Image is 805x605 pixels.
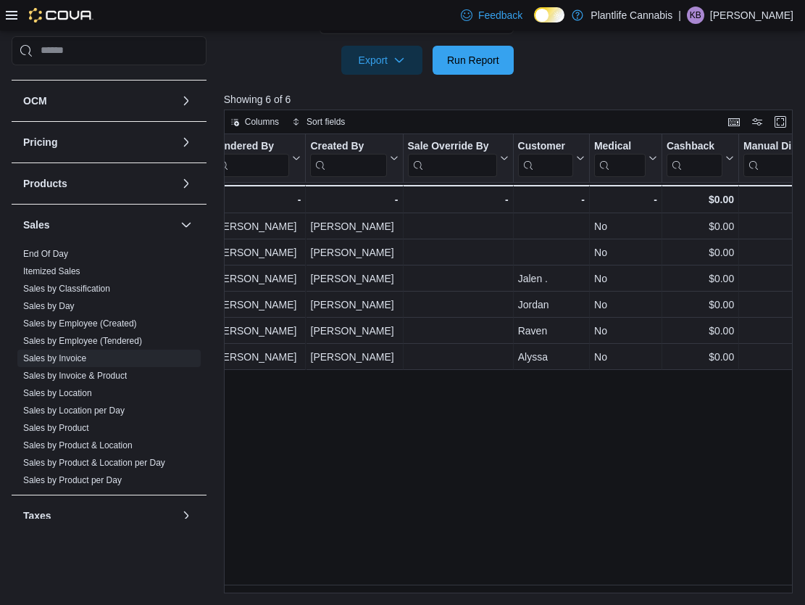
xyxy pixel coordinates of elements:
a: Sales by Product [23,423,89,433]
span: Columns [245,116,279,128]
button: OCM [23,94,175,108]
a: Sales by Employee (Tendered) [23,336,142,346]
button: Enter fullscreen [772,113,789,131]
button: Products [178,175,195,192]
button: Pricing [178,133,195,151]
span: Sales by Employee (Created) [23,318,137,329]
a: Feedback [455,1,528,30]
button: Taxes [178,507,195,524]
a: Sales by Location [23,388,92,398]
h3: Products [23,176,67,191]
span: Sales by Employee (Tendered) [23,335,142,347]
div: - [310,191,398,208]
span: Sales by Product [23,422,89,434]
h3: Pricing [23,135,57,149]
a: Sales by Product per Day [23,475,122,485]
div: $0.00 [667,191,734,208]
span: Sort fields [306,116,345,128]
span: Sales by Day [23,300,75,312]
span: Sales by Location [23,387,92,399]
a: Sales by Invoice [23,353,86,363]
button: Pricing [23,135,175,149]
span: Feedback [478,8,522,22]
button: Keyboard shortcuts [725,113,743,131]
div: - [213,191,301,208]
span: Sales by Location per Day [23,405,125,416]
span: Sales by Product per Day [23,474,122,486]
span: End Of Day [23,248,68,260]
button: OCM [178,92,195,110]
span: Itemized Sales [23,266,80,277]
span: Dark Mode [534,22,535,23]
img: Cova [29,8,93,22]
button: Taxes [23,509,175,523]
button: Display options [748,113,766,131]
a: Sales by Product & Location [23,440,133,450]
div: - [517,191,584,208]
p: | [678,7,681,24]
button: Products [23,176,175,191]
span: Sales by Invoice [23,353,86,364]
div: - [407,191,508,208]
p: Showing 6 of 6 [224,92,798,107]
span: Export [350,46,414,75]
span: Sales by Product & Location [23,440,133,451]
p: Plantlife Cannabis [591,7,672,24]
h3: Taxes [23,509,51,523]
span: KB [690,7,701,24]
button: Run Report [433,46,514,75]
div: Kyleigh Brady [687,7,704,24]
a: Sales by Classification [23,284,110,294]
div: - [594,191,657,208]
button: Columns [225,113,285,131]
a: Sales by Invoice & Product [23,371,127,381]
a: Sales by Product & Location per Day [23,458,165,468]
button: Export [341,46,422,75]
button: Sales [23,218,175,232]
input: Dark Mode [534,7,564,22]
h3: OCM [23,94,47,108]
a: Itemized Sales [23,266,80,276]
button: Sales [178,216,195,234]
h3: Sales [23,218,50,232]
p: [PERSON_NAME] [710,7,793,24]
a: Sales by Employee (Created) [23,318,137,329]
span: Run Report [447,53,499,67]
a: Sales by Location per Day [23,406,125,416]
div: Sales [12,245,207,495]
a: End Of Day [23,249,68,259]
a: Sales by Day [23,301,75,311]
button: Sort fields [286,113,351,131]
